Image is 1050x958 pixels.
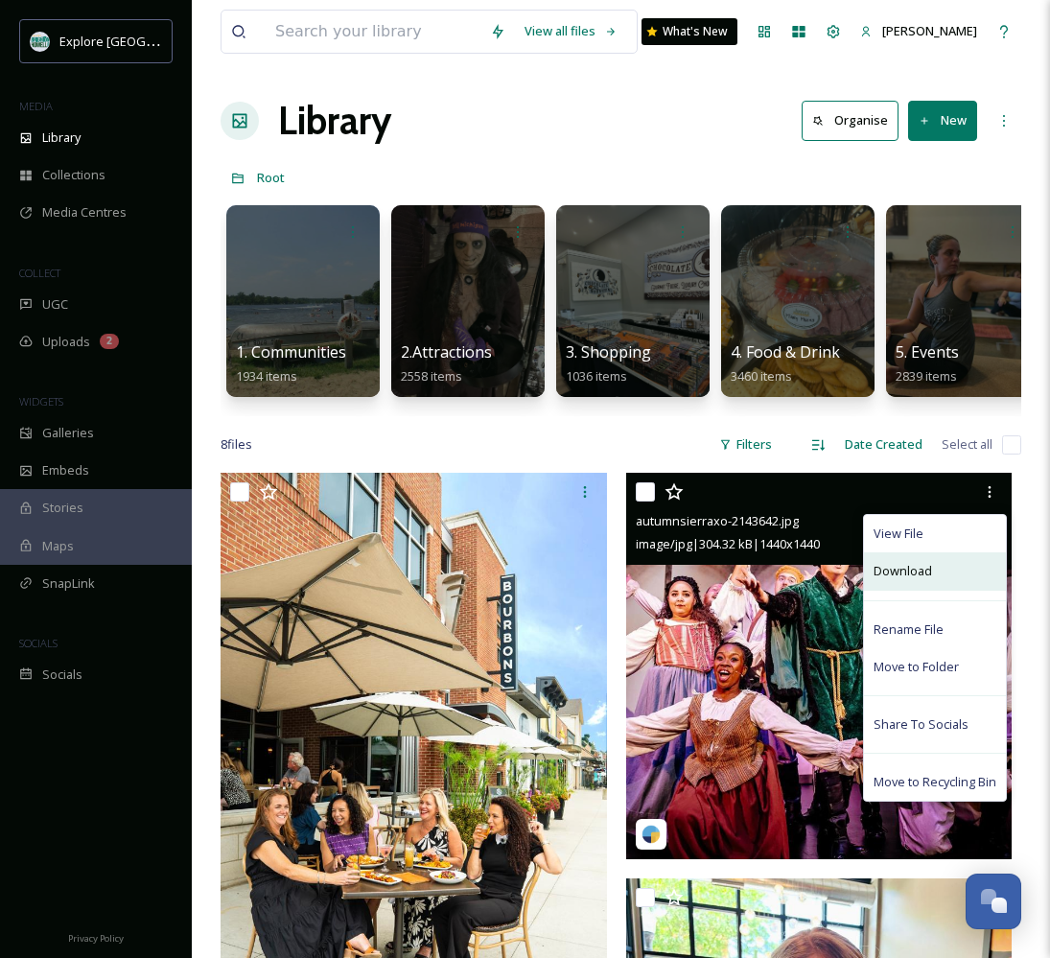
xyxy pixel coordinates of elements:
span: Galleries [42,424,94,442]
span: 2558 items [401,367,462,385]
a: 5. Events2839 items [896,343,959,385]
img: 67e7af72-b6c8-455a-acf8-98e6fe1b68aa.avif [31,32,50,51]
span: Socials [42,666,82,684]
a: View all files [515,12,627,50]
span: Root [257,169,285,186]
span: Uploads [42,333,90,351]
span: image/jpg | 304.32 kB | 1440 x 1440 [636,535,820,552]
span: 8 file s [221,435,252,454]
span: [PERSON_NAME] [882,22,977,39]
button: New [908,101,977,140]
span: Move to Recycling Bin [874,773,996,791]
span: WIDGETS [19,394,63,409]
div: 2 [100,334,119,349]
a: Organise [802,101,908,140]
a: 4. Food & Drink3460 items [731,343,840,385]
a: 2.Attractions2558 items [401,343,492,385]
span: Share To Socials [874,715,968,734]
a: [PERSON_NAME] [851,12,987,50]
img: autumnsierraxo-2143642.jpg [626,473,1013,859]
span: autumnsierraxo-2143642.jpg [636,512,799,529]
a: Library [278,92,391,150]
a: 1. Communities1934 items [236,343,346,385]
span: MEDIA [19,99,53,113]
span: Move to Folder [874,658,959,676]
a: 3. Shopping1036 items [566,343,651,385]
span: Embeds [42,461,89,479]
span: Library [42,129,81,147]
div: Date Created [835,426,932,463]
img: snapsea-logo.png [642,825,661,844]
span: View File [874,525,923,543]
span: 1. Communities [236,341,346,362]
span: 2.Attractions [401,341,492,362]
button: Organise [802,101,898,140]
span: Stories [42,499,83,517]
span: UGC [42,295,68,314]
span: Privacy Policy [68,932,124,945]
span: 3. Shopping [566,341,651,362]
span: 3460 items [731,367,792,385]
a: Privacy Policy [68,925,124,948]
span: Media Centres [42,203,127,222]
span: Collections [42,166,105,184]
span: 4. Food & Drink [731,341,840,362]
span: Select all [942,435,992,454]
span: 1934 items [236,367,297,385]
span: SnapLink [42,574,95,593]
span: 2839 items [896,367,957,385]
a: Root [257,166,285,189]
span: Download [874,562,932,580]
span: Explore [GEOGRAPHIC_DATA][PERSON_NAME] [59,32,323,50]
a: What's New [642,18,737,45]
span: Maps [42,537,74,555]
button: Open Chat [966,874,1021,929]
span: SOCIALS [19,636,58,650]
div: Filters [710,426,782,463]
span: 5. Events [896,341,959,362]
span: Rename File [874,620,944,639]
span: COLLECT [19,266,60,280]
span: 1036 items [566,367,627,385]
input: Search your library [266,11,480,53]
